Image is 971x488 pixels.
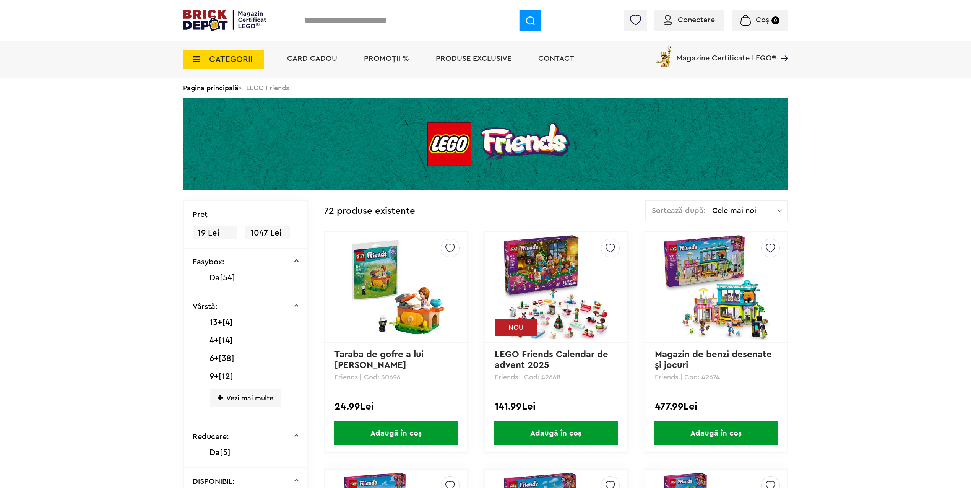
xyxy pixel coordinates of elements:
a: Conectare [664,16,715,24]
p: DISPONIBIL: [193,478,235,485]
span: [12] [219,372,233,381]
span: [5] [220,448,231,457]
span: [4] [222,318,233,327]
a: Taraba de gofre a lui [PERSON_NAME] [334,350,426,370]
p: Easybox: [193,258,224,266]
a: Magazin de benzi desenate şi jocuri [655,350,775,370]
a: Adaugă în coș [325,421,467,445]
div: 477.99Lei [655,402,778,412]
div: NOU [495,319,537,336]
span: CATEGORII [209,55,253,63]
img: Taraba de gofre a lui Autumn [343,234,450,341]
a: Pagina principală [183,85,239,91]
span: Adaugă în coș [494,421,618,445]
span: Coș [756,16,769,24]
p: Preţ [193,211,208,218]
span: Adaugă în coș [334,421,458,445]
span: Sortează după: [652,207,706,215]
p: Reducere: [193,433,229,441]
span: Magazine Certificate LEGO® [676,44,776,62]
a: Adaugă în coș [485,421,627,445]
span: [38] [219,354,234,363]
div: 141.99Lei [495,402,617,412]
p: Friends | Cod: 42668 [495,374,617,381]
a: Adaugă în coș [645,421,787,445]
span: Conectare [678,16,715,24]
span: 9+ [209,372,219,381]
span: Vezi mai multe [210,389,281,407]
span: 1047 Lei [245,226,290,241]
span: Da [209,448,220,457]
small: 0 [771,16,779,24]
span: 13+ [209,318,222,327]
span: [14] [219,336,233,345]
img: Magazin de benzi desenate şi jocuri [662,234,770,341]
a: LEGO Friends Calendar de advent 2025 [495,350,611,370]
span: 6+ [209,354,219,363]
p: Friends | Cod: 30696 [334,374,457,381]
p: Vârstă: [193,303,218,311]
a: Produse exclusive [436,55,511,62]
p: Friends | Cod: 42674 [655,374,778,381]
div: > LEGO Friends [183,78,788,98]
a: Card Cadou [287,55,337,62]
span: 4+ [209,336,219,345]
span: Adaugă în coș [654,421,778,445]
img: LEGO Friends [183,98,788,190]
span: 19 Lei [193,226,237,241]
a: Contact [538,55,574,62]
span: [54] [220,273,235,282]
div: 24.99Lei [334,402,457,412]
a: PROMOȚII % [364,55,409,62]
span: Da [209,273,220,282]
img: LEGO Friends Calendar de advent 2025 [502,234,609,341]
span: Cele mai noi [712,207,777,215]
a: Magazine Certificate LEGO® [776,44,788,52]
div: 72 produse existente [324,200,415,222]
